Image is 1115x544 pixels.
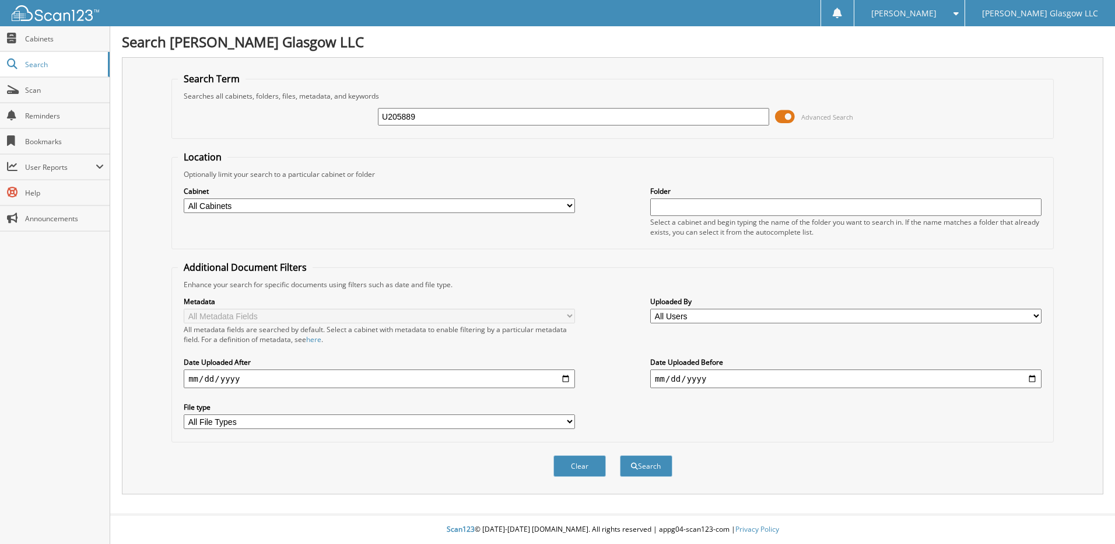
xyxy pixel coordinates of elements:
[178,91,1047,101] div: Searches all cabinets, folders, files, metadata, and keywords
[25,162,96,172] span: User Reports
[650,217,1042,237] div: Select a cabinet and begin typing the name of the folder you want to search in. If the name match...
[1057,488,1115,544] iframe: Chat Widget
[178,280,1047,290] div: Enhance your search for specific documents using filters such as date and file type.
[650,369,1042,388] input: end
[650,297,1042,306] label: Uploaded By
[982,10,1098,17] span: [PERSON_NAME] Glasgow LLC
[306,334,321,344] a: here
[25,111,104,121] span: Reminders
[122,32,1103,51] h1: Search [PERSON_NAME] Glasgow LLC
[620,455,672,477] button: Search
[110,515,1115,544] div: © [DATE]-[DATE] [DOMAIN_NAME]. All rights reserved | appg04-scan123-com |
[184,186,575,196] label: Cabinet
[25,60,102,69] span: Search
[650,186,1042,196] label: Folder
[12,5,99,21] img: scan123-logo-white.svg
[801,113,853,121] span: Advanced Search
[553,455,606,477] button: Clear
[447,524,475,534] span: Scan123
[184,402,575,412] label: File type
[25,188,104,198] span: Help
[184,297,575,306] label: Metadata
[25,137,104,147] span: Bookmarks
[25,85,104,95] span: Scan
[184,369,575,388] input: start
[184,357,575,367] label: Date Uploaded After
[871,10,937,17] span: [PERSON_NAME]
[735,524,779,534] a: Privacy Policy
[178,261,313,274] legend: Additional Document Filters
[178,169,1047,179] div: Optionally limit your search to a particular cabinet or folder
[650,357,1042,367] label: Date Uploaded Before
[25,34,104,44] span: Cabinets
[178,151,227,163] legend: Location
[184,325,575,344] div: All metadata fields are searched by default. Select a cabinet with metadata to enable filtering b...
[25,214,104,224] span: Announcements
[178,72,246,85] legend: Search Term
